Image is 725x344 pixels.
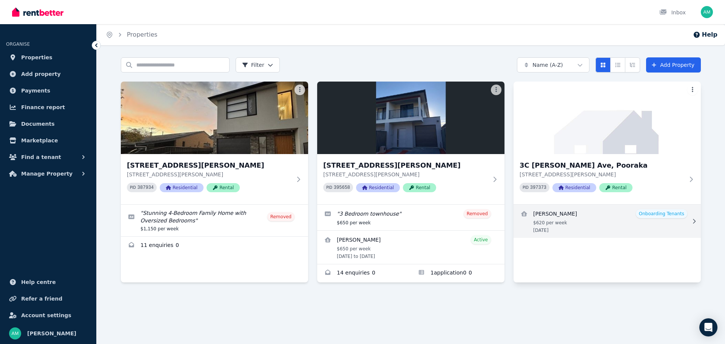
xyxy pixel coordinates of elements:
[514,82,701,204] a: 3C Elaine Ave, Pooraka3C [PERSON_NAME] Ave, Pooraka[STREET_ADDRESS][PERSON_NAME]PID 397373Residen...
[295,85,305,95] button: More options
[6,150,90,165] button: Find a tenant
[6,291,90,306] a: Refer a friend
[6,166,90,181] button: Manage Property
[21,153,61,162] span: Find a tenant
[317,82,504,204] a: 3B Elaine Ave, Pooraka[STREET_ADDRESS][PERSON_NAME][STREET_ADDRESS][PERSON_NAME]PID 395658Residen...
[411,264,504,282] a: Applications for 3B Elaine Ave, Pooraka
[160,183,204,192] span: Residential
[403,183,436,192] span: Rental
[21,169,72,178] span: Manage Property
[514,205,701,238] a: View details for Aqeleh Nazari
[121,205,308,236] a: Edit listing: Stunning 4-Bedroom Family Home with Oversized Bedrooms
[317,205,504,230] a: Edit listing: 3 Bedroom townhouse
[130,185,136,190] small: PID
[6,42,30,47] span: ORGANISE
[97,24,167,45] nav: Breadcrumb
[317,82,504,154] img: 3B Elaine Ave, Pooraka
[517,57,589,73] button: Name (A-Z)
[552,183,596,192] span: Residential
[6,133,90,148] a: Marketplace
[699,318,717,336] div: Open Intercom Messenger
[520,160,684,171] h3: 3C [PERSON_NAME] Ave, Pooraka
[6,66,90,82] a: Add property
[21,86,50,95] span: Payments
[532,61,563,69] span: Name (A-Z)
[659,9,686,16] div: Inbox
[127,160,292,171] h3: [STREET_ADDRESS][PERSON_NAME]
[530,185,546,190] code: 397373
[6,275,90,290] a: Help centre
[595,57,640,73] div: View options
[21,278,56,287] span: Help centre
[21,53,52,62] span: Properties
[491,85,501,95] button: More options
[27,329,76,338] span: [PERSON_NAME]
[121,82,308,154] img: 1 Rosella St, Payneham
[323,160,488,171] h3: [STREET_ADDRESS][PERSON_NAME]
[599,183,632,192] span: Rental
[520,171,684,178] p: [STREET_ADDRESS][PERSON_NAME]
[514,82,701,154] img: 3C Elaine Ave, Pooraka
[127,171,292,178] p: [STREET_ADDRESS][PERSON_NAME]
[21,103,65,112] span: Finance report
[356,183,400,192] span: Residential
[323,171,488,178] p: [STREET_ADDRESS][PERSON_NAME]
[6,308,90,323] a: Account settings
[595,57,611,73] button: Card view
[9,327,21,339] img: Ali Mohammadi
[6,83,90,98] a: Payments
[317,231,504,264] a: View details for Naemat Ahmadi
[21,136,58,145] span: Marketplace
[137,185,154,190] code: 387934
[207,183,240,192] span: Rental
[6,50,90,65] a: Properties
[21,311,71,320] span: Account settings
[121,82,308,204] a: 1 Rosella St, Payneham[STREET_ADDRESS][PERSON_NAME][STREET_ADDRESS][PERSON_NAME]PID 387934Residen...
[334,185,350,190] code: 395658
[625,57,640,73] button: Expanded list view
[687,85,698,95] button: More options
[21,294,62,303] span: Refer a friend
[326,185,332,190] small: PID
[236,57,280,73] button: Filter
[610,57,625,73] button: Compact list view
[6,116,90,131] a: Documents
[21,119,55,128] span: Documents
[701,6,713,18] img: Ali Mohammadi
[693,30,717,39] button: Help
[121,237,308,255] a: Enquiries for 1 Rosella St, Payneham
[21,69,61,79] span: Add property
[127,31,157,38] a: Properties
[317,264,411,282] a: Enquiries for 3B Elaine Ave, Pooraka
[242,61,264,69] span: Filter
[646,57,701,73] a: Add Property
[523,185,529,190] small: PID
[12,6,63,18] img: RentBetter
[6,100,90,115] a: Finance report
